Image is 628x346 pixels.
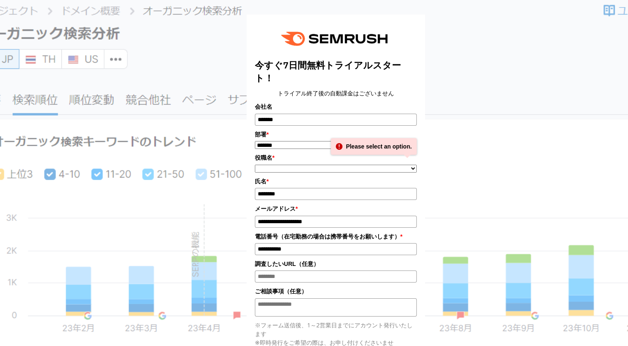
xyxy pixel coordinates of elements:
[255,177,417,186] label: 氏名
[255,204,417,213] label: メールアドレス
[255,102,417,111] label: 会社名
[255,232,417,241] label: 電話番号（在宅勤務の場合は携帯番号をお願いします）
[255,259,417,268] label: 調査したいURL（任意）
[255,59,417,85] title: 今すぐ7日間無料トライアルスタート！
[255,89,417,98] center: トライアル終了後の自動課金はございません
[275,23,396,55] img: e6a379fe-ca9f-484e-8561-e79cf3a04b3f.png
[331,138,417,155] div: Please select an option.
[255,130,417,139] label: 部署
[255,153,417,162] label: 役職名
[255,287,417,296] label: ご相談事項（任意）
